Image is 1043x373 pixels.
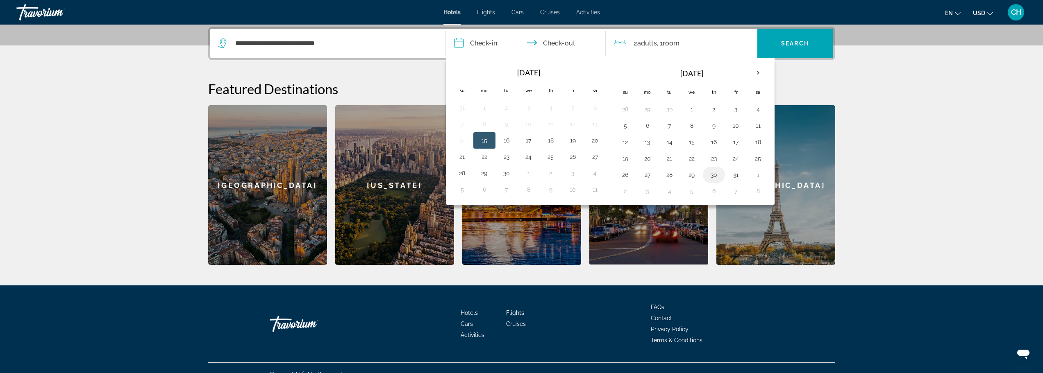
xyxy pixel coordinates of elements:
span: CH [1011,8,1021,16]
button: Day 7 [500,184,513,195]
button: Day 30 [500,167,513,179]
a: Cars [511,9,524,16]
button: Day 29 [685,169,698,181]
a: [US_STATE] [335,105,454,265]
div: Search widget [210,29,833,58]
span: Room [663,39,679,47]
button: Day 3 [641,185,654,197]
div: [GEOGRAPHIC_DATA] [208,105,327,265]
button: Day 17 [729,136,743,148]
a: Cars [461,321,473,327]
button: Day 9 [500,118,513,130]
button: Day 28 [663,169,676,181]
a: Flights [477,9,495,16]
button: Day 31 [456,102,469,113]
a: Hotels [461,310,478,316]
span: en [945,10,953,16]
button: Day 16 [500,135,513,146]
button: Day 22 [478,151,491,163]
button: Day 31 [729,169,743,181]
button: Day 29 [641,104,654,115]
button: Day 17 [522,135,535,146]
a: Cruises [540,9,560,16]
button: Day 26 [566,151,579,163]
a: Terms & Conditions [651,337,702,344]
button: Day 1 [522,167,535,179]
button: Day 19 [566,135,579,146]
button: Day 7 [456,118,469,130]
button: Day 5 [566,102,579,113]
a: Cruises [506,321,526,327]
button: Day 18 [752,136,765,148]
button: Day 15 [478,135,491,146]
button: Day 11 [589,184,602,195]
button: Day 28 [456,167,469,179]
button: Day 6 [707,185,720,197]
button: Day 3 [729,104,743,115]
span: USD [973,10,985,16]
button: Day 4 [752,104,765,115]
button: Day 12 [619,136,632,148]
button: Day 20 [589,135,602,146]
button: Day 9 [707,120,720,131]
button: Day 8 [478,118,491,130]
button: Day 25 [544,151,557,163]
button: Day 16 [707,136,720,148]
button: Day 21 [663,153,676,164]
button: Day 2 [707,104,720,115]
button: Day 24 [729,153,743,164]
th: [DATE] [636,63,747,83]
a: Flights [506,310,524,316]
a: Travorium [16,2,98,23]
button: Travelers: 2 adults, 0 children [606,29,757,58]
button: Day 13 [589,118,602,130]
button: Day 1 [478,102,491,113]
a: FAQs [651,304,664,310]
a: Contact [651,315,672,321]
button: Day 12 [566,118,579,130]
button: Day 6 [641,120,654,131]
button: Day 7 [729,185,743,197]
span: 2 [634,38,657,49]
a: Activities [461,332,484,338]
button: Day 11 [752,120,765,131]
span: Hotels [443,9,461,16]
button: Day 2 [619,185,632,197]
button: Check in and out dates [446,29,606,58]
button: Change language [945,7,961,19]
button: Day 27 [589,151,602,163]
button: Day 8 [752,185,765,197]
button: User Menu [1005,4,1027,21]
button: Day 10 [729,120,743,131]
button: Change currency [973,7,993,19]
button: Day 30 [707,169,720,181]
iframe: Button to launch messaging window [1010,340,1036,366]
button: Day 2 [500,102,513,113]
button: Day 27 [641,169,654,181]
button: Day 24 [522,151,535,163]
button: Search [757,29,833,58]
button: Day 5 [619,120,632,131]
button: Day 28 [619,104,632,115]
button: Day 14 [456,135,469,146]
button: Day 4 [544,102,557,113]
button: Day 3 [522,102,535,113]
button: Day 7 [663,120,676,131]
span: Activities [576,9,600,16]
a: [GEOGRAPHIC_DATA] [716,105,835,265]
button: Day 14 [663,136,676,148]
button: Day 3 [566,167,579,179]
button: Day 29 [478,167,491,179]
th: [DATE] [473,63,584,81]
button: Day 8 [522,184,535,195]
button: Day 15 [685,136,698,148]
